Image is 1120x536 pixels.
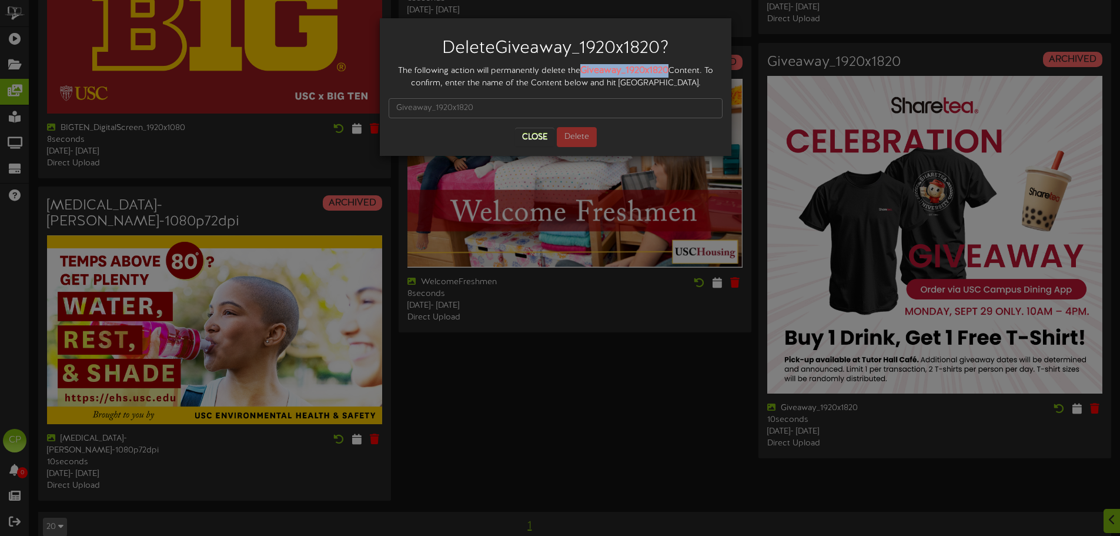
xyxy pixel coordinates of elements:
[389,98,723,118] input: Giveaway_1920x1820
[389,64,723,89] div: The following action will permanently delete the Content. To confirm, enter the name of the Conte...
[397,39,714,58] h2: Delete Giveaway_1920x1820 ?
[557,127,597,147] button: Delete
[580,65,668,76] strong: Giveaway_1920x1820
[515,128,554,147] button: Close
